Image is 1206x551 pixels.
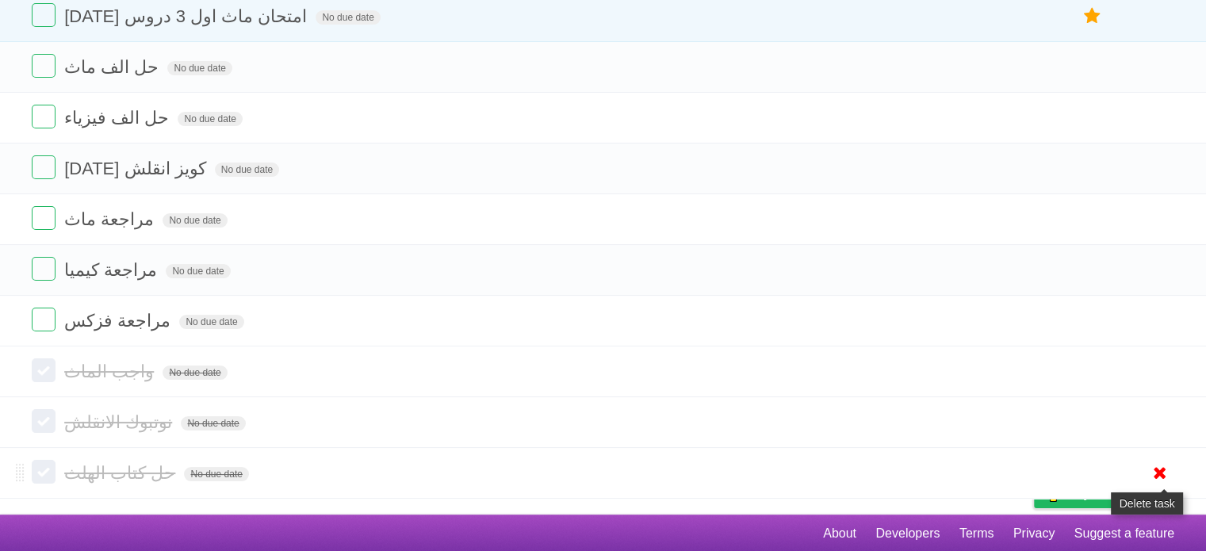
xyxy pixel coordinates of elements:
[32,3,56,27] label: Done
[184,467,248,481] span: No due date
[64,260,161,280] span: مراجعة كيميا
[163,365,227,380] span: No due date
[32,358,56,382] label: Done
[179,315,243,329] span: No due date
[64,311,174,331] span: مراجعة فزكس
[1078,3,1108,29] label: Star task
[1074,518,1174,549] a: Suggest a feature
[167,61,232,75] span: No due date
[215,163,279,177] span: No due date
[163,213,227,228] span: No due date
[875,518,940,549] a: Developers
[32,155,56,179] label: Done
[64,108,173,128] span: حل الف فيزياء
[32,54,56,78] label: Done
[823,518,856,549] a: About
[166,264,230,278] span: No due date
[64,57,163,77] span: حل الف ماث
[316,10,380,25] span: No due date
[64,159,210,178] span: [DATE] كويز انقلش
[959,518,994,549] a: Terms
[32,460,56,484] label: Done
[32,308,56,331] label: Done
[1067,480,1166,507] span: Buy me a coffee
[181,416,245,430] span: No due date
[64,209,158,229] span: مراجعة ماث
[64,463,179,483] span: حل كتاب الهلث
[32,206,56,230] label: Done
[178,112,242,126] span: No due date
[32,409,56,433] label: Done
[32,105,56,128] label: Done
[32,257,56,281] label: Done
[1013,518,1055,549] a: Privacy
[64,412,176,432] span: نوتبوك الانقلش
[64,6,311,26] span: [DATE] امتحان ماث اول 3 دروس
[64,362,158,381] span: واجب الماث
